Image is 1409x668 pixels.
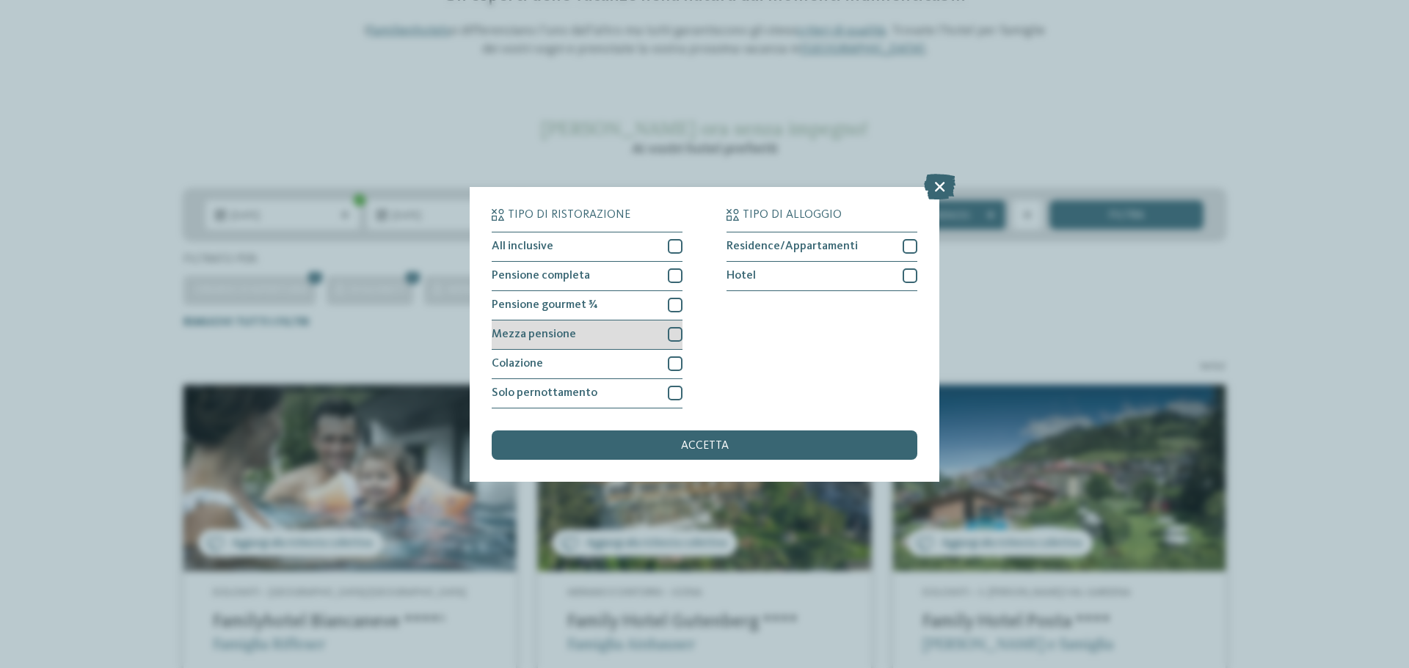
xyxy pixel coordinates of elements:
span: Pensione completa [492,270,590,282]
span: Hotel [727,270,756,282]
span: Mezza pensione [492,329,576,340]
span: Colazione [492,358,543,370]
span: Tipo di ristorazione [508,209,630,221]
span: accetta [681,440,729,452]
span: Pensione gourmet ¾ [492,299,598,311]
span: Solo pernottamento [492,387,597,399]
span: Tipo di alloggio [743,209,842,221]
span: Residence/Appartamenti [727,241,858,252]
span: All inclusive [492,241,553,252]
